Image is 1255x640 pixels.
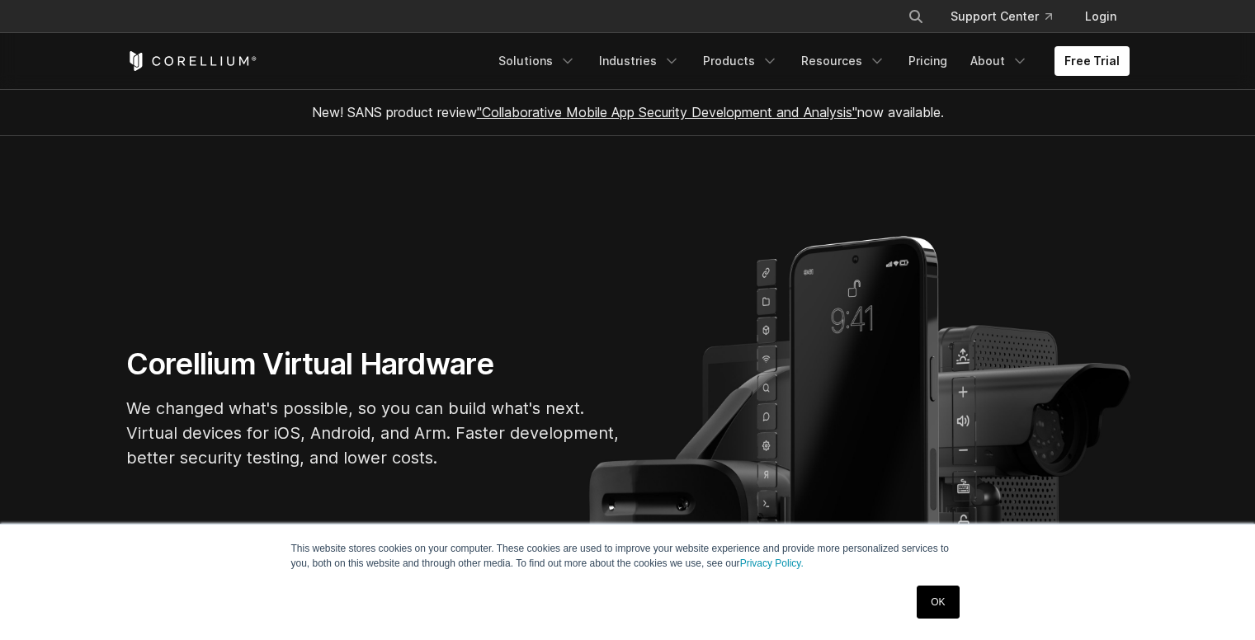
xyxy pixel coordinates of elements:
a: Pricing [899,46,957,76]
a: Support Center [937,2,1065,31]
div: Navigation Menu [488,46,1130,76]
a: Resources [791,46,895,76]
a: Products [693,46,788,76]
a: Privacy Policy. [740,558,804,569]
span: New! SANS product review now available. [312,104,944,120]
a: About [960,46,1038,76]
h1: Corellium Virtual Hardware [126,346,621,383]
p: We changed what's possible, so you can build what's next. Virtual devices for iOS, Android, and A... [126,396,621,470]
button: Search [901,2,931,31]
a: Corellium Home [126,51,257,71]
a: "Collaborative Mobile App Security Development and Analysis" [477,104,857,120]
a: Solutions [488,46,586,76]
a: OK [917,586,959,619]
a: Industries [589,46,690,76]
div: Navigation Menu [888,2,1130,31]
p: This website stores cookies on your computer. These cookies are used to improve your website expe... [291,541,965,571]
a: Login [1072,2,1130,31]
a: Free Trial [1054,46,1130,76]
